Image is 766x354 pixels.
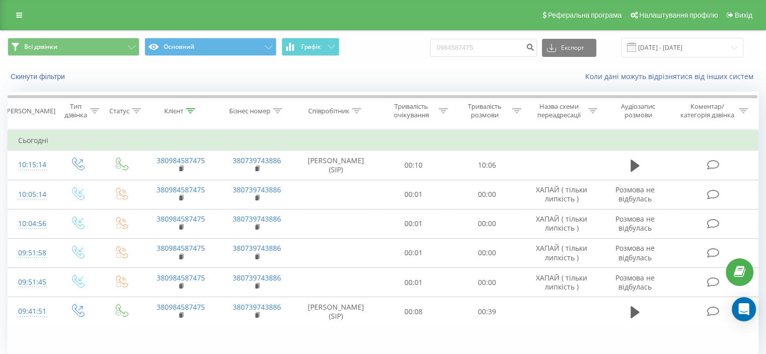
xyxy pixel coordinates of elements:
td: 00:08 [377,297,450,326]
a: 380984587475 [157,156,205,165]
div: 10:15:14 [18,155,45,175]
span: Розмова не відбулась [615,214,655,233]
div: [PERSON_NAME] [5,107,55,115]
td: [PERSON_NAME] (SIP) [295,151,377,180]
button: Основний [145,38,276,56]
a: 380984587475 [157,273,205,282]
div: Коментар/категорія дзвінка [677,102,736,119]
td: 00:00 [450,209,523,238]
div: Тривалість розмови [459,102,510,119]
td: Сьогодні [8,130,758,151]
a: 380984587475 [157,302,205,312]
span: Налаштування профілю [639,11,718,19]
a: 380739743886 [233,185,281,194]
span: Вихід [735,11,752,19]
span: Розмова не відбулась [615,273,655,292]
span: Реферальна програма [548,11,622,19]
button: Всі дзвінки [8,38,140,56]
a: 380739743886 [233,156,281,165]
div: Співробітник [308,107,350,115]
td: 00:00 [450,180,523,209]
button: Графік [282,38,339,56]
td: 00:00 [450,268,523,297]
div: Бізнес номер [229,107,270,115]
div: 09:51:45 [18,272,45,292]
div: 09:41:51 [18,302,45,321]
td: [PERSON_NAME] (SIP) [295,297,377,326]
div: 10:04:56 [18,214,45,234]
td: ХАПАЙ ( тільки липкість ) [523,209,599,238]
td: 00:00 [450,238,523,267]
div: Аудіозапис розмови [609,102,668,119]
span: Всі дзвінки [24,43,57,51]
td: 00:10 [377,151,450,180]
a: 380984587475 [157,185,205,194]
a: 380739743886 [233,302,281,312]
div: Тип дзвінка [63,102,87,119]
span: Розмова не відбулась [615,243,655,262]
div: 09:51:58 [18,243,45,263]
span: Графік [301,43,321,50]
input: Пошук за номером [430,39,537,57]
button: Скинути фільтри [8,72,70,81]
a: 380984587475 [157,214,205,224]
div: Статус [109,107,129,115]
a: 380739743886 [233,243,281,253]
td: 00:39 [450,297,523,326]
td: ХАПАЙ ( тільки липкість ) [523,180,599,209]
div: Клієнт [164,107,183,115]
span: Розмова не відбулась [615,185,655,203]
td: ХАПАЙ ( тільки липкість ) [523,238,599,267]
a: 380739743886 [233,273,281,282]
a: 380984587475 [157,243,205,253]
td: 00:01 [377,209,450,238]
div: Назва схеми переадресації [533,102,586,119]
a: Коли дані можуть відрізнятися вiд інших систем [585,72,758,81]
div: Тривалість очікування [386,102,437,119]
a: 380739743886 [233,214,281,224]
td: 00:01 [377,268,450,297]
div: Open Intercom Messenger [732,297,756,321]
td: 00:01 [377,180,450,209]
td: 00:01 [377,238,450,267]
td: ХАПАЙ ( тільки липкість ) [523,268,599,297]
div: 10:05:14 [18,185,45,204]
td: 10:06 [450,151,523,180]
button: Експорт [542,39,596,57]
